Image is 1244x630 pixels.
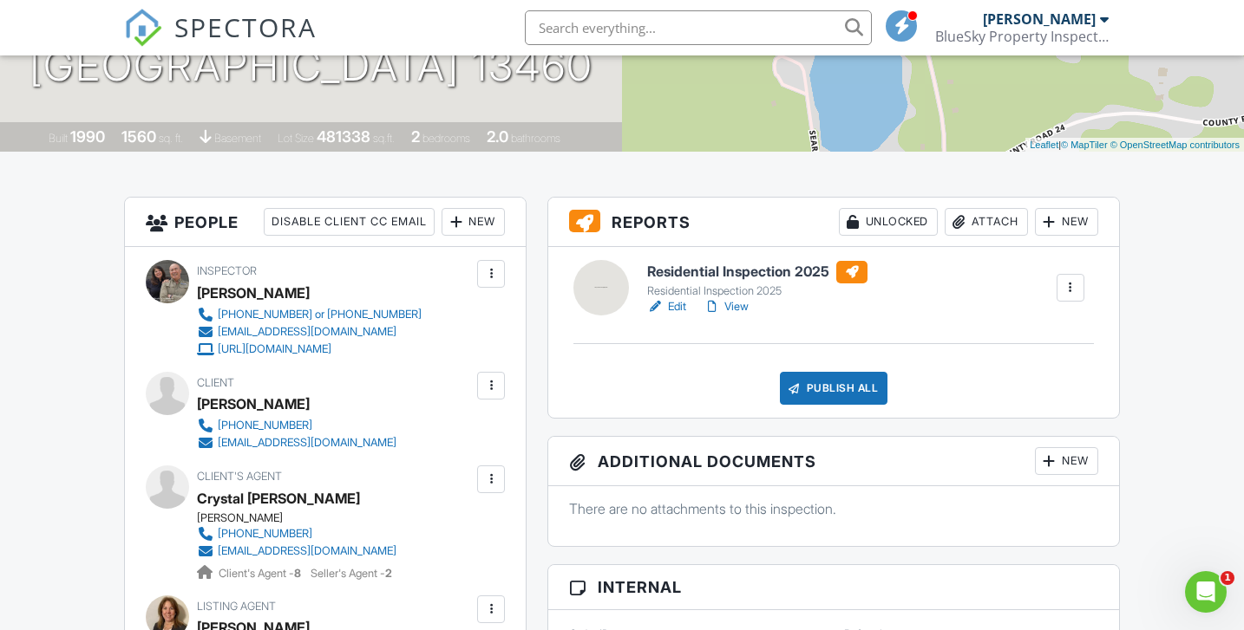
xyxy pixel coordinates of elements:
span: sq. ft. [159,132,183,145]
div: Publish All [780,372,888,405]
div: BlueSky Property Inspections [935,28,1109,45]
strong: 8 [294,567,301,580]
span: Client's Agent [197,470,282,483]
h3: Additional Documents [548,437,1118,486]
span: SPECTORA [174,9,317,45]
div: New [1035,208,1098,236]
a: Crystal [PERSON_NAME] [197,485,360,511]
div: 1560 [121,127,156,146]
strong: 2 [385,567,392,580]
span: Client [197,376,234,389]
p: There are no attachments to this inspection. [569,499,1097,518]
a: Edit [647,298,686,315]
div: New [442,208,505,236]
div: New [1035,447,1098,475]
div: Disable Client CC Email [264,208,435,236]
a: © OpenStreetMap contributors [1110,140,1240,150]
input: Search everything... [525,10,872,45]
span: Built [49,132,68,145]
h3: Reports [548,198,1118,247]
div: [PERSON_NAME] [197,511,410,525]
iframe: Intercom live chat [1185,571,1227,613]
div: [EMAIL_ADDRESS][DOMAIN_NAME] [218,544,396,558]
a: © MapTiler [1061,140,1108,150]
div: 481338 [317,127,370,146]
div: [EMAIL_ADDRESS][DOMAIN_NAME] [218,436,396,450]
div: 2 [411,127,420,146]
span: Listing Agent [197,600,276,613]
a: [EMAIL_ADDRESS][DOMAIN_NAME] [197,323,422,341]
a: View [704,298,749,315]
span: basement [214,132,261,145]
div: [PERSON_NAME] [983,10,1096,28]
a: Residential Inspection 2025 Residential Inspection 2025 [647,261,868,299]
span: bedrooms [422,132,470,145]
div: [EMAIL_ADDRESS][DOMAIN_NAME] [218,325,396,339]
div: Unlocked [839,208,938,236]
div: [PHONE_NUMBER] or [PHONE_NUMBER] [218,308,422,321]
div: [PHONE_NUMBER] [218,419,312,432]
a: [PHONE_NUMBER] [197,417,396,434]
a: [URL][DOMAIN_NAME] [197,341,422,358]
span: Inspector [197,264,257,277]
div: [PERSON_NAME] [197,280,310,306]
div: [PHONE_NUMBER] [218,527,312,541]
span: Lot Size [278,132,314,145]
div: 2.0 [487,127,508,146]
a: [EMAIL_ADDRESS][DOMAIN_NAME] [197,542,396,560]
img: The Best Home Inspection Software - Spectora [124,9,162,47]
span: Seller's Agent - [311,567,392,580]
div: [URL][DOMAIN_NAME] [218,342,331,356]
span: 1 [1221,571,1234,585]
a: [PHONE_NUMBER] [197,525,396,542]
div: Attach [945,208,1028,236]
span: bathrooms [511,132,560,145]
h3: Internal [548,565,1118,610]
h3: People [125,198,526,247]
a: Leaflet [1030,140,1058,150]
a: [PHONE_NUMBER] or [PHONE_NUMBER] [197,306,422,323]
span: sq.ft. [373,132,395,145]
div: Residential Inspection 2025 [647,284,868,298]
div: 1990 [70,127,105,146]
a: SPECTORA [124,23,317,60]
a: [EMAIL_ADDRESS][DOMAIN_NAME] [197,434,396,451]
span: Client's Agent - [219,567,304,580]
div: [PERSON_NAME] [197,391,310,417]
div: | [1025,138,1244,153]
h6: Residential Inspection 2025 [647,261,868,283]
